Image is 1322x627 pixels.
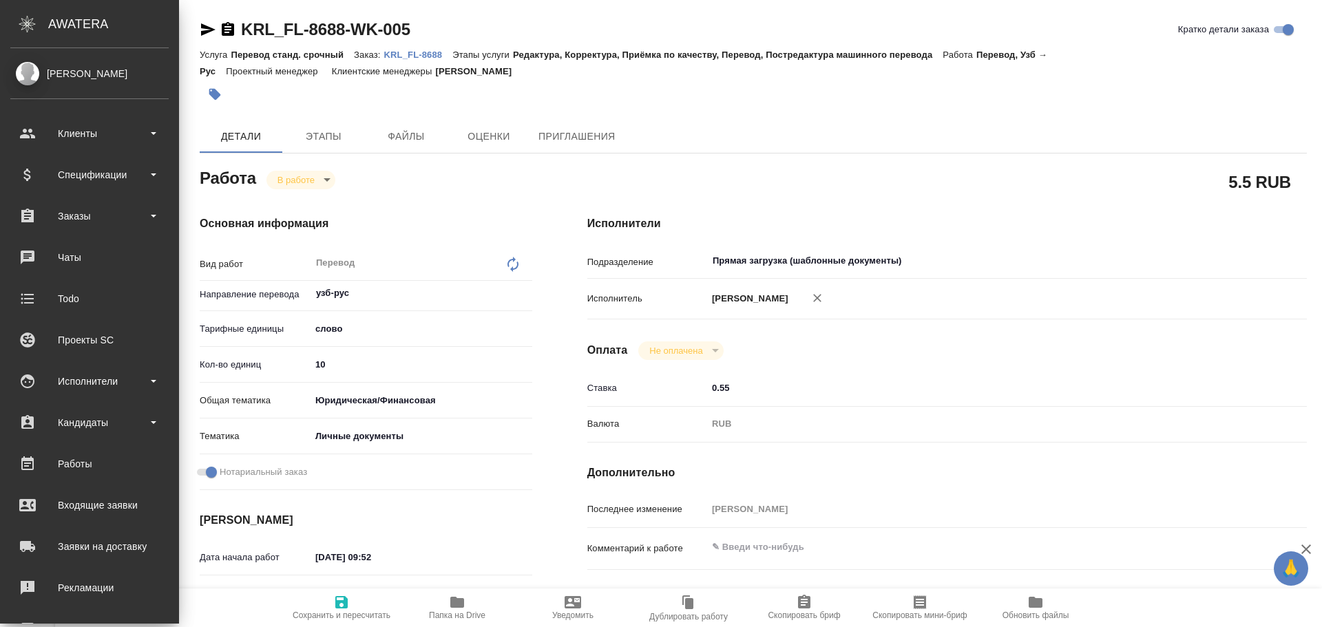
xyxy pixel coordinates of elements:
[1274,551,1308,586] button: 🙏
[231,50,354,60] p: Перевод станд. срочный
[587,215,1307,232] h4: Исполнители
[200,79,230,109] button: Добавить тэг
[10,371,169,392] div: Исполнители
[200,429,311,443] p: Тематика
[515,588,631,627] button: Уведомить
[48,10,179,38] div: AWATERA
[293,610,390,620] span: Сохранить и пересчитать
[587,292,707,306] p: Исполнитель
[707,292,788,306] p: [PERSON_NAME]
[538,128,616,145] span: Приглашения
[311,389,532,412] div: Юридическая/Финансовая
[631,588,746,627] button: Дублировать работу
[284,588,399,627] button: Сохранить и пересчитать
[10,577,169,598] div: Рекламации
[587,342,628,359] h4: Оплата
[273,174,319,186] button: В работе
[332,66,436,76] p: Клиентские менеджеры
[200,215,532,232] h4: Основная информация
[200,512,532,529] h4: [PERSON_NAME]
[587,381,707,395] p: Ставка
[587,542,707,555] p: Комментарий к работе
[10,330,169,350] div: Проекты SC
[552,610,594,620] span: Уведомить
[435,66,522,76] p: [PERSON_NAME]
[384,50,453,60] p: KRL_FL-8688
[10,123,169,144] div: Клиенты
[429,610,485,620] span: Папка на Drive
[587,255,707,269] p: Подразделение
[384,48,453,60] a: KRL_FL-8688
[311,317,532,341] div: слово
[200,164,256,189] h2: Работа
[10,536,169,557] div: Заявки на доставку
[241,20,410,39] a: KRL_FL-8688-WK-005
[10,495,169,516] div: Входящие заявки
[10,66,169,81] div: [PERSON_NAME]
[802,283,832,313] button: Удалить исполнителя
[649,612,728,621] span: Дублировать работу
[266,171,335,189] div: В работе
[456,128,522,145] span: Оценки
[291,128,357,145] span: Этапы
[872,610,967,620] span: Скопировать мини-бриф
[1239,259,1242,262] button: Open
[3,240,176,275] a: Чаты
[1178,23,1269,36] span: Кратко детали заказа
[311,586,431,606] input: Пустое поле
[452,50,513,60] p: Этапы услуги
[311,547,431,567] input: ✎ Введи что-нибудь
[200,358,311,372] p: Кол-во единиц
[10,247,169,268] div: Чаты
[10,288,169,309] div: Todo
[3,571,176,605] a: Рекламации
[200,288,311,301] p: Направление перевода
[3,488,176,522] a: Входящие заявки
[707,499,1247,519] input: Пустое поле
[638,341,723,360] div: В работе
[3,529,176,564] a: Заявки на доставку
[707,378,1247,398] input: ✎ Введи что-нибудь
[10,412,169,433] div: Кандидаты
[978,588,1093,627] button: Обновить файлы
[587,465,1307,481] h4: Дополнительно
[226,66,321,76] p: Проектный менеджер
[200,322,311,336] p: Тарифные единицы
[513,50,943,60] p: Редактура, Корректура, Приёмка по качеству, Перевод, Постредактура машинного перевода
[200,257,311,271] p: Вид работ
[1279,554,1303,583] span: 🙏
[354,50,384,60] p: Заказ:
[768,610,840,620] span: Скопировать бриф
[1228,170,1291,193] h2: 5.5 RUB
[1003,610,1069,620] span: Обновить файлы
[707,412,1247,436] div: RUB
[862,588,978,627] button: Скопировать мини-бриф
[587,417,707,431] p: Валюта
[200,551,311,564] p: Дата начала работ
[943,50,976,60] p: Работа
[220,21,236,38] button: Скопировать ссылку
[3,447,176,481] a: Работы
[200,21,216,38] button: Скопировать ссылку для ЯМессенджера
[10,164,169,185] div: Спецификации
[3,281,176,316] a: Todo
[208,128,274,145] span: Детали
[311,425,532,448] div: Личные документы
[3,323,176,357] a: Проекты SC
[10,206,169,226] div: Заказы
[10,454,169,474] div: Работы
[200,394,311,407] p: Общая тематика
[373,128,439,145] span: Файлы
[645,345,706,357] button: Не оплачена
[746,588,862,627] button: Скопировать бриф
[399,588,515,627] button: Папка на Drive
[200,50,231,60] p: Услуга
[311,354,532,374] input: ✎ Введи что-нибудь
[525,292,527,295] button: Open
[220,465,307,479] span: Нотариальный заказ
[587,502,707,516] p: Последнее изменение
